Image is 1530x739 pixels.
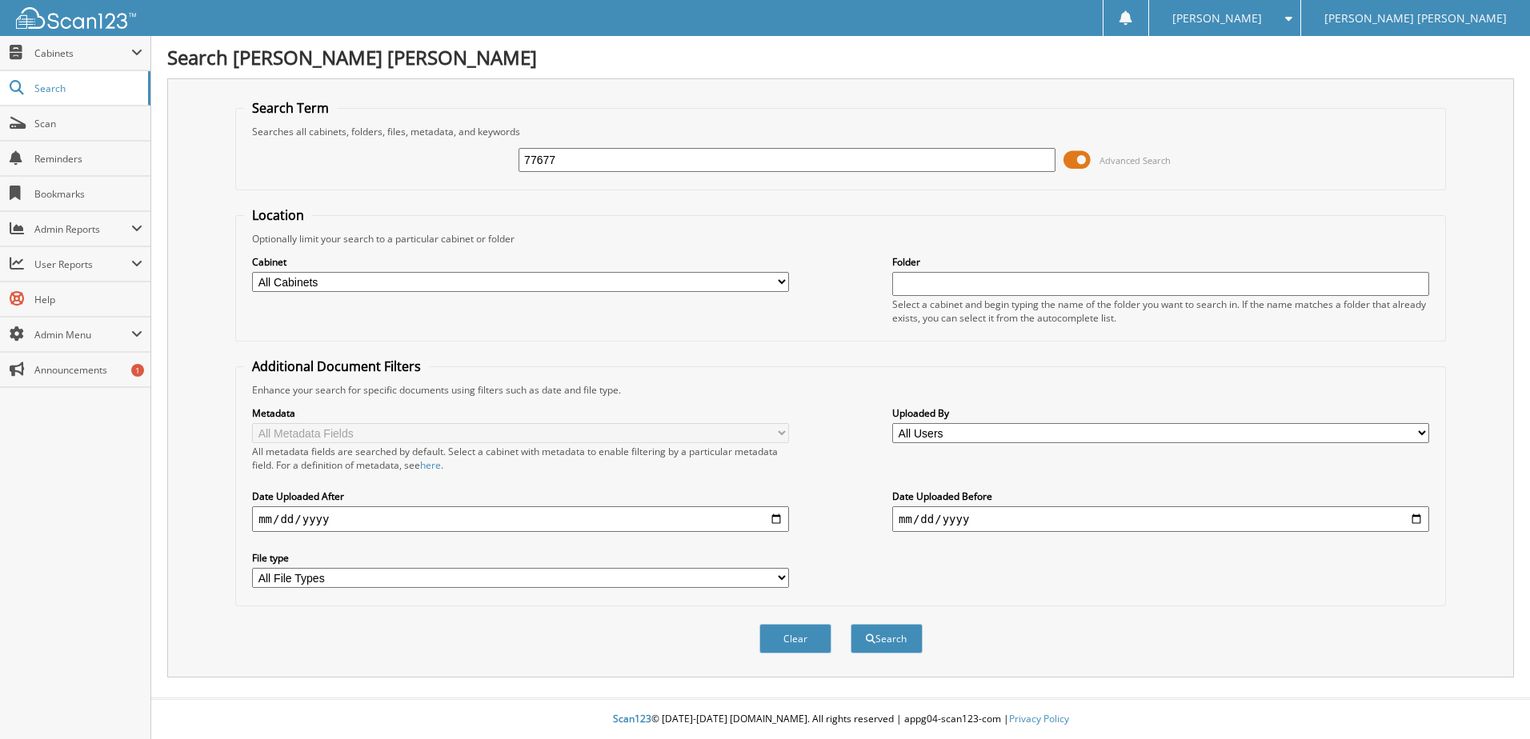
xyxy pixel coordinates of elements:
div: Optionally limit your search to a particular cabinet or folder [244,232,1437,246]
span: Admin Reports [34,222,131,236]
div: Enhance your search for specific documents using filters such as date and file type. [244,383,1437,397]
label: Date Uploaded Before [892,489,1429,503]
span: Advanced Search [1099,154,1171,166]
label: Uploaded By [892,406,1429,420]
span: [PERSON_NAME] [1172,14,1262,23]
legend: Additional Document Filters [244,358,429,375]
legend: Search Term [244,99,337,117]
div: © [DATE]-[DATE] [DOMAIN_NAME]. All rights reserved | appg04-scan123-com | [151,700,1530,739]
h1: Search [PERSON_NAME] [PERSON_NAME] [167,44,1514,70]
a: Privacy Policy [1009,712,1069,725]
span: Announcements [34,363,142,377]
span: Search [34,82,140,95]
label: Folder [892,255,1429,269]
button: Clear [759,624,831,653]
span: Reminders [34,152,142,166]
div: Select a cabinet and begin typing the name of the folder you want to search in. If the name match... [892,298,1429,325]
input: end [892,506,1429,532]
div: 1 [131,364,144,377]
input: start [252,506,789,532]
img: scan123-logo-white.svg [16,7,136,29]
button: Search [851,624,923,653]
span: Admin Menu [34,328,131,342]
a: here [420,458,441,472]
span: Help [34,293,142,306]
span: Scan123 [613,712,651,725]
label: Metadata [252,406,789,420]
label: Date Uploaded After [252,489,789,503]
span: User Reports [34,258,131,271]
legend: Location [244,206,312,224]
span: Cabinets [34,46,131,60]
label: File type [252,551,789,565]
div: All metadata fields are searched by default. Select a cabinet with metadata to enable filtering b... [252,445,789,472]
span: Scan [34,117,142,130]
span: [PERSON_NAME] [PERSON_NAME] [1324,14,1507,23]
div: Searches all cabinets, folders, files, metadata, and keywords [244,125,1437,138]
label: Cabinet [252,255,789,269]
span: Bookmarks [34,187,142,201]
